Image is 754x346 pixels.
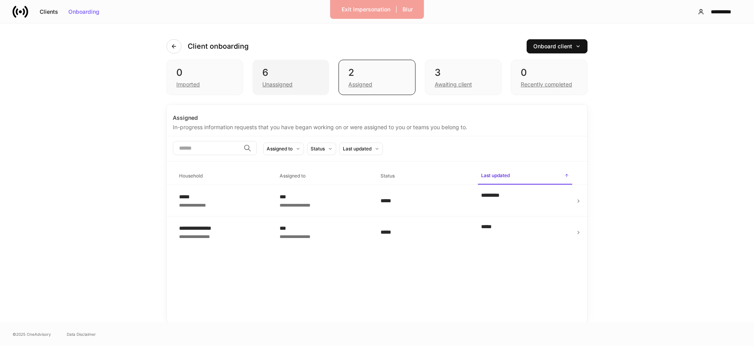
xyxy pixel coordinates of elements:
[35,5,63,18] button: Clients
[13,331,51,337] span: © 2025 OneAdvisory
[343,145,372,152] div: Last updated
[533,44,581,49] div: Onboard client
[481,172,510,179] h6: Last updated
[527,39,587,53] button: Onboard client
[377,168,472,184] span: Status
[521,81,572,88] div: Recently completed
[276,168,371,184] span: Assigned to
[403,7,413,12] div: Blur
[40,9,58,15] div: Clients
[63,5,104,18] button: Onboarding
[267,145,293,152] div: Assigned to
[339,143,383,155] button: Last updated
[173,114,581,122] div: Assigned
[262,81,293,88] div: Unassigned
[188,42,249,51] h4: Client onboarding
[307,143,336,155] button: Status
[68,9,99,15] div: Onboarding
[435,66,492,79] div: 3
[263,143,304,155] button: Assigned to
[425,60,501,95] div: 3Awaiting client
[337,3,395,16] button: Exit Impersonation
[262,66,319,79] div: 6
[173,122,581,131] div: In-progress information requests that you have began working on or were assigned to you or teams ...
[348,66,405,79] div: 2
[176,168,270,184] span: Household
[176,81,200,88] div: Imported
[521,66,578,79] div: 0
[167,60,243,95] div: 0Imported
[511,60,587,95] div: 0Recently completed
[311,145,325,152] div: Status
[342,7,390,12] div: Exit Impersonation
[176,66,233,79] div: 0
[381,172,395,179] h6: Status
[397,3,418,16] button: Blur
[348,81,372,88] div: Assigned
[478,168,572,185] span: Last updated
[435,81,472,88] div: Awaiting client
[339,60,415,95] div: 2Assigned
[179,172,203,179] h6: Household
[280,172,306,179] h6: Assigned to
[253,60,329,95] div: 6Unassigned
[67,331,96,337] a: Data Disclaimer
